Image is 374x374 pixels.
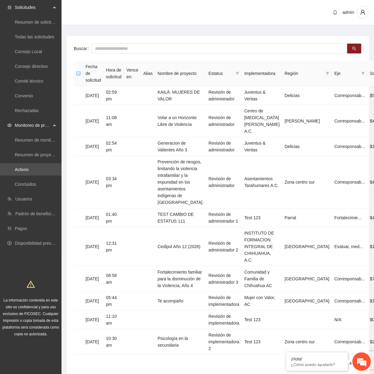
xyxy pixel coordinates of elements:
td: Revisión de administrador [206,137,242,156]
a: Consejo directivo [15,64,48,69]
td: Revisión de administrador 3 [206,266,242,292]
td: 11:10 am [104,310,124,329]
td: [DATE] [83,292,104,310]
span: La información contenida en este sitio es confidencial y para uso exclusivo de FICOSEC. Cualquier... [2,298,59,336]
span: filter [324,69,331,78]
td: Prevención de riesgos, limitando la violencia intrafamiliar y la impunidad en los asentamientos i... [155,156,206,208]
td: Generacion de Valientes Año 3 [155,137,206,156]
span: search [352,46,356,51]
td: Parral [282,208,332,227]
span: eye [7,123,12,127]
td: Revisión de administrador [206,86,242,105]
td: 10:30 am [104,329,124,355]
th: Fecha de solicitud [83,61,104,86]
span: Estamos en línea. [36,82,85,144]
td: [GEOGRAPHIC_DATA] [282,227,332,266]
td: 12:31 pm [104,227,124,266]
a: Usuarios [15,197,32,201]
span: warning [27,280,35,288]
button: bell [330,7,340,17]
th: Vence en: [124,61,141,86]
a: Resumen de monitoreo [15,138,60,142]
a: Comité técnico [15,79,43,84]
div: ¡Hola! [291,356,343,361]
td: Mujer con Valor, AC [242,292,282,310]
a: 4 [347,360,354,367]
td: [DATE] [83,208,104,227]
td: Zona centro sur [282,329,332,355]
span: Estatus [209,70,233,77]
td: 03:34 pm [104,156,124,208]
td: Revisión de administrador 2 [206,227,242,266]
button: search [347,44,361,53]
td: [DATE] [83,266,104,292]
span: filter [326,72,329,75]
label: Buscar [74,44,91,53]
td: 05:44 pm [104,292,124,310]
span: Corresponsab... [334,144,365,149]
span: Corresponsab... [334,298,365,303]
span: Corresponsab... [334,93,365,98]
button: user [357,6,369,18]
td: [DATE] [83,329,104,355]
span: Solicitudes [15,1,51,14]
td: N/A [332,310,368,329]
td: Fortalecimiento familiar para la disminución de la Violencia, Año 4 [155,266,206,292]
td: Revisión de implementadora [206,292,242,310]
a: Pagos [15,226,27,231]
td: 11:08 am [104,105,124,137]
span: Corresponsab... [334,180,365,185]
a: Activos [15,167,29,172]
td: Delicias [282,86,332,105]
span: Corresponsab... [334,119,365,123]
span: inbox [7,5,12,10]
td: [DATE] [83,86,104,105]
td: 08:58 am [104,266,124,292]
a: Concluidos [15,182,36,187]
td: [GEOGRAPHIC_DATA] [282,292,332,310]
div: Chatee con nosotros ahora [32,31,103,39]
td: Cedipol Año 12 (2026) [155,227,206,266]
th: Nombre de proyecto [155,61,206,86]
td: 02:59 pm [104,86,124,105]
td: Test 123 [242,329,282,355]
td: 02:54 pm [104,137,124,156]
td: Juventus & Veritas [242,137,282,156]
span: filter [236,72,239,75]
td: Test 123 [242,208,282,227]
span: Fortalecimie... [334,215,361,220]
span: Monitoreo de proyectos [15,119,51,131]
span: bell [331,10,340,15]
th: Implementadora [242,61,282,86]
td: [GEOGRAPHIC_DATA] [282,266,332,292]
td: Centro de [MEDICAL_DATA] [PERSON_NAME] A.C. [242,105,282,137]
p: ¿Cómo puedo ayudarte? [291,362,343,367]
td: INSTITUTO DE FORMACION INTEGRAL DE CHIHUAHUA, A.C. [242,227,282,266]
td: Revisión de implementadora 2 [206,329,242,355]
td: Revisión de administrador [206,105,242,137]
a: Disponibilidad presupuestal [15,241,67,246]
td: Psicología en la secundaria [155,329,206,355]
td: 01:40 pm [104,208,124,227]
a: Consejo Local [15,49,42,54]
td: Volar a un Horizonte Libre de Violencia [155,105,206,137]
td: [DATE] [83,137,104,156]
td: Asentamientos Tarahumares A.C. [242,156,282,208]
td: Juventus & Veritas [242,86,282,105]
textarea: Escriba su mensaje y pulse “Intro” [3,168,117,189]
td: [DATE] [83,227,104,266]
td: Delicias [282,137,332,156]
span: Región [285,70,324,77]
td: [DATE] [83,310,104,329]
span: minus-square [76,71,81,76]
span: filter [361,72,365,75]
a: Convenio [15,93,33,98]
span: Corresponsab... [334,276,365,281]
a: Todas las solicitudes [15,34,54,39]
td: Te acompaño [155,292,206,310]
span: Corresponsab... [334,339,365,344]
td: Revisión de administrador 1 [206,208,242,227]
td: [DATE] [83,156,104,208]
th: Alias [141,61,155,86]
